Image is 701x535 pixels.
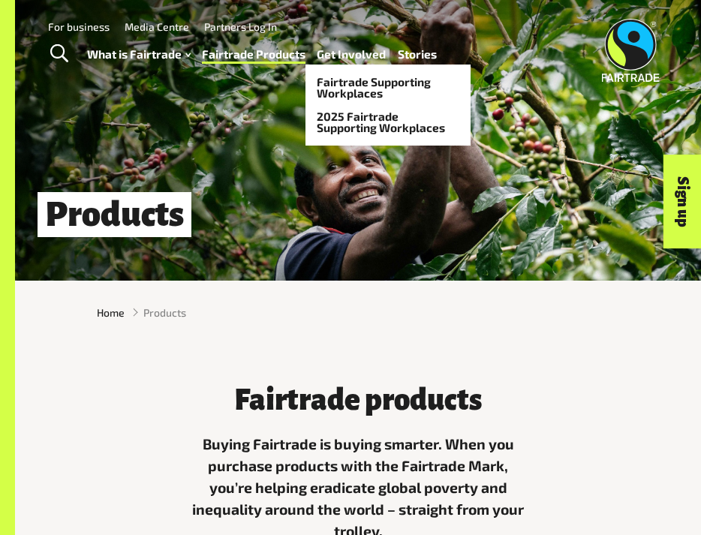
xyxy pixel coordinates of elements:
[602,19,660,82] img: Fairtrade Australia New Zealand logo
[305,105,471,140] a: 2025 Fairtrade Supporting Workplaces
[187,384,529,416] h3: Fairtrade products
[398,44,437,65] a: Stories
[97,305,125,320] a: Home
[204,20,277,33] a: Partners Log In
[317,44,386,65] a: Get Involved
[38,192,191,237] h1: Products
[87,44,191,65] a: What is Fairtrade
[202,44,305,65] a: Fairtrade Products
[125,20,189,33] a: Media Centre
[48,20,110,33] a: For business
[143,305,186,320] span: Products
[41,35,77,73] a: Toggle Search
[305,71,471,105] a: Fairtrade Supporting Workplaces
